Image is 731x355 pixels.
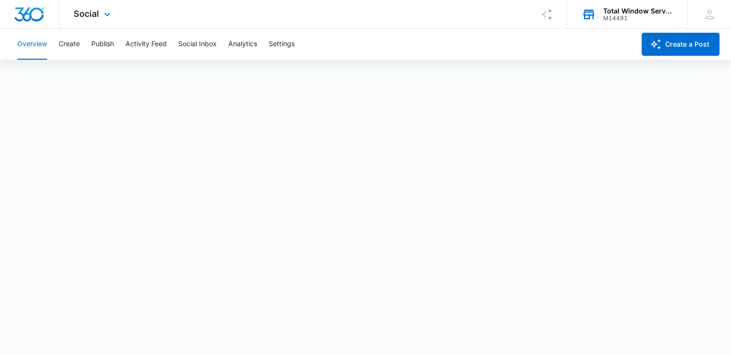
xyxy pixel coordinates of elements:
[91,29,114,60] button: Publish
[59,29,80,60] button: Create
[269,29,295,60] button: Settings
[603,15,673,22] div: account id
[74,9,99,19] span: Social
[228,29,257,60] button: Analytics
[17,29,47,60] button: Overview
[603,7,673,15] div: account name
[642,33,719,56] button: Create a Post
[125,29,167,60] button: Activity Feed
[178,29,217,60] button: Social Inbox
